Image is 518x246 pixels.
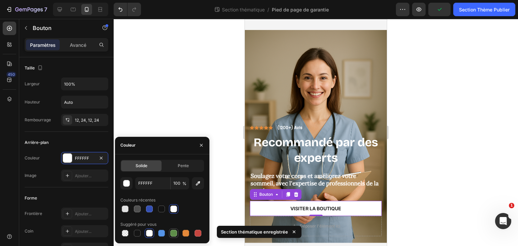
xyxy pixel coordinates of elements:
[33,25,52,31] font: Bouton
[3,3,50,16] button: 7
[222,7,265,12] font: Section thématique
[75,229,91,234] font: Ajouter...
[25,65,35,70] font: Taille
[25,81,40,86] font: Largeur
[25,228,33,234] font: Coin
[25,117,51,122] font: Rembourrage
[25,140,49,145] font: Arrière-plan
[25,173,36,178] font: Image
[25,195,37,201] font: Forme
[267,7,269,12] font: /
[135,177,170,189] input: Par exemple : FFFFFF
[120,222,156,227] font: Suggéré pour vous
[510,203,513,208] font: 1
[221,229,288,235] font: Section thématique enregistrée
[182,181,186,186] font: %
[61,96,108,108] input: Auto
[272,7,329,12] font: Pied de page de garantie
[61,78,108,90] input: Auto
[25,155,40,160] font: Couleur
[25,99,40,104] font: Hauteur
[33,24,90,32] p: Bouton
[75,173,91,178] font: Ajouter...
[75,156,89,161] font: FFFFFF
[120,143,136,148] font: Couleur
[178,163,189,168] font: Pente
[25,211,42,216] font: Frontière
[120,197,155,203] font: Couleurs récentes
[453,3,515,16] button: Section Thème Publier
[114,3,141,16] div: Annuler/Rétablir
[44,6,47,13] font: 7
[75,211,91,216] font: Ajouter...
[459,7,510,12] font: Section Thème Publier
[75,118,99,123] font: 12, 24, 12, 24
[136,163,147,168] font: Solide
[495,213,511,229] iframe: Chat en direct par interphone
[30,42,56,48] font: Paramètres
[70,42,86,48] font: Avancé
[245,19,387,246] iframe: Zone de conception
[8,72,15,77] font: 450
